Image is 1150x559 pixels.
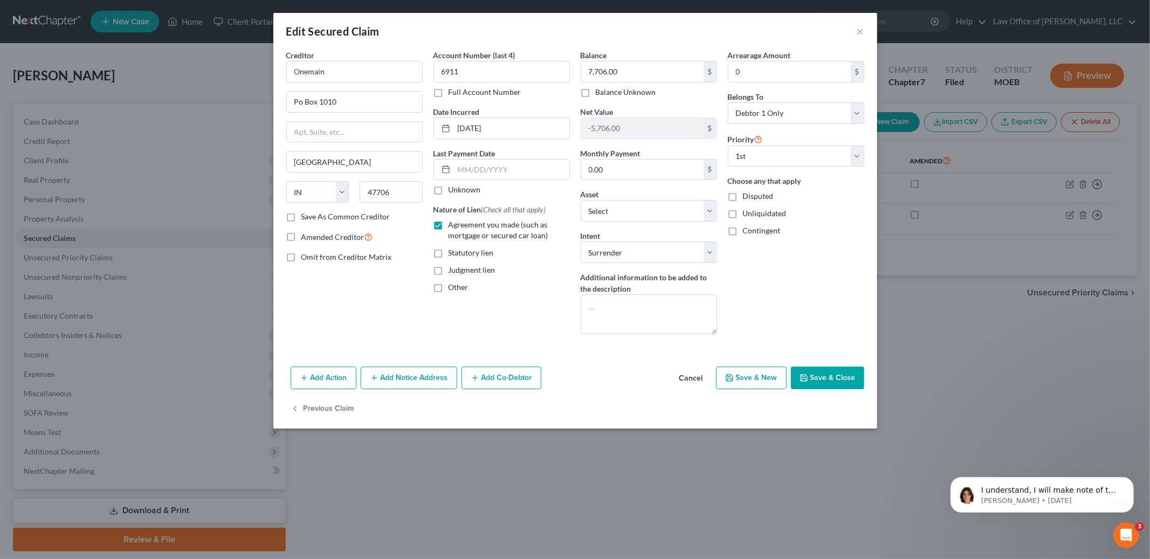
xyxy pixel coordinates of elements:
[704,160,717,180] div: $
[581,106,614,118] label: Net Value
[433,204,546,215] label: Nature of Lien
[581,160,704,180] input: 0.00
[433,148,495,159] label: Last Payment Date
[301,232,364,241] span: Amended Creditor
[449,184,481,195] label: Unknown
[704,118,717,139] div: $
[581,230,601,241] label: Intent
[743,191,774,201] span: Disputed
[857,25,864,38] button: ×
[287,122,422,142] input: Apt, Suite, etc...
[934,454,1150,530] iframe: Intercom notifications message
[449,220,548,240] span: Agreement you made (such as mortgage or secured car loan)
[728,92,764,101] span: Belongs To
[481,205,546,214] span: (Check all that apply)
[1135,522,1144,531] span: 3
[291,398,355,420] button: Previous Claim
[433,50,515,61] label: Account Number (last 4)
[581,61,704,82] input: 0.00
[728,175,864,187] label: Choose any that apply
[581,50,607,61] label: Balance
[851,61,864,82] div: $
[301,211,390,222] label: Save As Common Creditor
[743,209,787,218] span: Unliquidated
[286,61,423,82] input: Search creditor by name...
[361,367,457,389] button: Add Notice Address
[454,160,569,180] input: MM/DD/YYYY
[596,87,656,98] label: Balance Unknown
[671,368,712,389] button: Cancel
[704,61,717,82] div: $
[433,61,570,82] input: XXXX
[1113,522,1139,548] iframe: Intercom live chat
[433,106,480,118] label: Date Incurred
[728,50,791,61] label: Arrearage Amount
[291,367,356,389] button: Add Action
[581,118,704,139] input: 0.00
[360,181,423,203] input: Enter zip...
[728,61,851,82] input: 0.00
[581,190,599,199] span: Asset
[454,118,569,139] input: MM/DD/YYYY
[286,51,315,60] span: Creditor
[791,367,864,389] button: Save & Close
[287,151,422,172] input: Enter city...
[462,367,541,389] button: Add Co-Debtor
[743,226,781,235] span: Contingent
[728,133,763,146] label: Priority
[449,87,521,98] label: Full Account Number
[449,265,495,274] span: Judgment lien
[301,252,392,261] span: Omit from Creditor Matrix
[449,248,494,257] span: Statutory lien
[286,24,380,39] div: Edit Secured Claim
[449,282,469,292] span: Other
[581,272,717,294] label: Additional information to be added to the description
[287,92,422,112] input: Enter address...
[716,367,787,389] button: Save & New
[581,148,641,159] label: Monthly Payment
